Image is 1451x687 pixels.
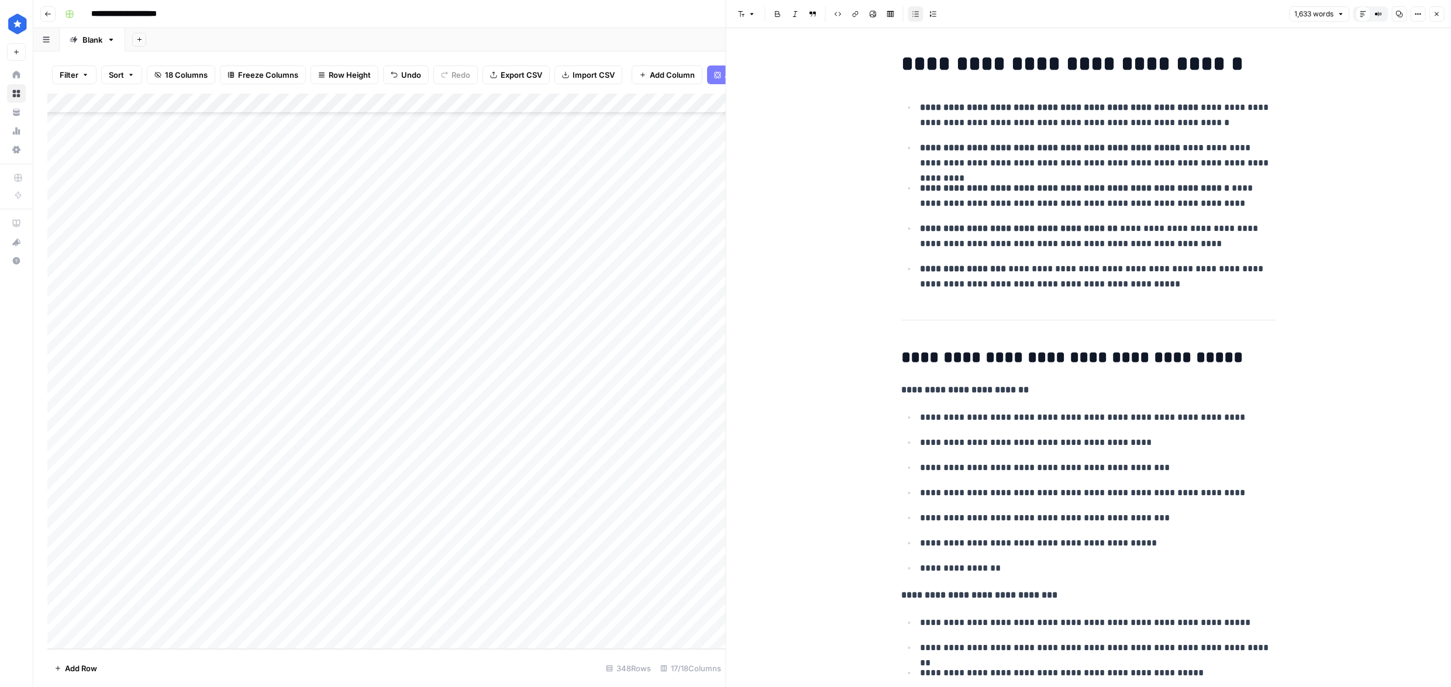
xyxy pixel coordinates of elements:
span: Export CSV [501,69,542,81]
a: Blank [60,28,125,51]
span: 1,633 words [1294,9,1333,19]
a: Browse [7,84,26,103]
button: Filter [52,65,96,84]
button: Undo [383,65,429,84]
span: Import CSV [573,69,615,81]
div: Blank [82,34,102,46]
button: Workspace: ConsumerAffairs [7,9,26,39]
span: Sort [109,69,124,81]
span: Add Column [650,69,695,81]
button: Sort [101,65,142,84]
a: Settings [7,140,26,159]
button: 1,633 words [1289,6,1349,22]
button: Import CSV [554,65,622,84]
span: Add Row [65,662,97,674]
button: Freeze Columns [220,65,306,84]
a: AirOps Academy [7,214,26,233]
button: Add Column [632,65,702,84]
a: Usage [7,122,26,140]
span: 18 Columns [165,69,208,81]
button: What's new? [7,233,26,251]
a: Your Data [7,103,26,122]
span: Redo [452,69,470,81]
a: Home [7,65,26,84]
button: Export CSV [482,65,550,84]
span: Filter [60,69,78,81]
button: Help + Support [7,251,26,270]
div: 348 Rows [601,659,656,678]
div: What's new? [8,233,25,251]
button: Row Height [311,65,378,84]
button: Add Row [47,659,104,678]
span: Undo [401,69,421,81]
span: Row Height [329,69,371,81]
img: ConsumerAffairs Logo [7,13,28,34]
button: Add Power Agent [707,65,795,84]
button: 18 Columns [147,65,215,84]
span: Freeze Columns [238,69,298,81]
div: 17/18 Columns [656,659,726,678]
button: Redo [433,65,478,84]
